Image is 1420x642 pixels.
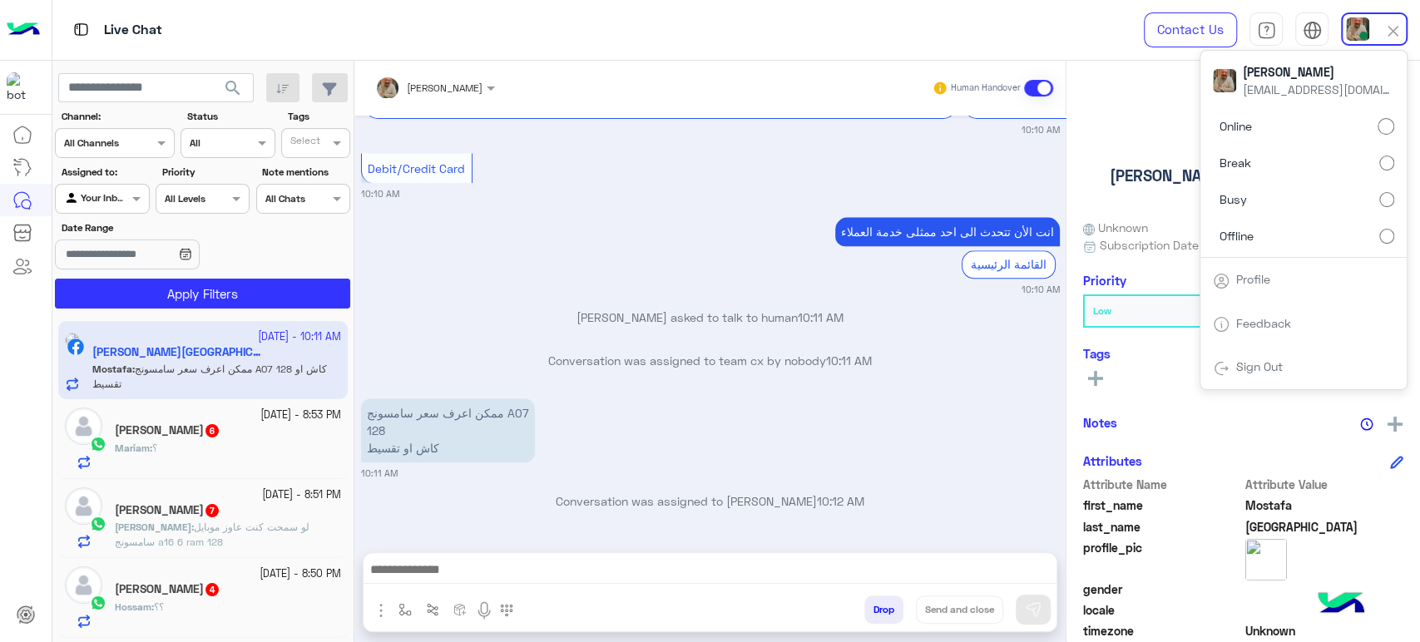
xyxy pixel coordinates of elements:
span: Mostafa [1245,496,1404,514]
label: Channel: [62,109,173,124]
img: close [1383,22,1403,41]
span: timezone [1083,622,1242,640]
img: send attachment [371,600,391,620]
label: Date Range [62,220,248,235]
label: Priority [162,165,248,180]
img: select flow [398,603,412,616]
img: defaultAdmin.png [65,407,102,445]
span: 10:12 AM [817,494,864,508]
a: Contact Us [1144,12,1237,47]
img: make a call [500,604,513,617]
span: gender [1083,580,1242,598]
img: send message [1025,601,1041,618]
small: 10:10 AM [361,187,399,200]
img: WhatsApp [90,516,106,532]
span: ؟ [152,442,157,454]
small: [DATE] - 8:50 PM [260,566,341,582]
span: 4 [205,583,219,596]
img: defaultAdmin.png [65,566,102,604]
span: لو سمحت كنت عاوز موبايل سامسونج a16 6 ram 128 [115,521,309,548]
div: القائمة الرئيسية [962,250,1056,278]
span: 10:11 AM [826,353,872,368]
span: first_name [1083,496,1242,514]
span: Attribute Value [1245,476,1404,493]
span: Unknown [1245,622,1404,640]
img: tab [1213,273,1230,289]
h5: AHMED ADEL [115,503,220,517]
span: null [1245,580,1404,598]
button: select flow [392,595,419,623]
span: Salem [1245,518,1404,536]
img: create order [453,603,467,616]
span: locale [1083,601,1242,619]
span: [EMAIL_ADDRESS][DOMAIN_NAME] [1243,81,1393,98]
img: userImage [1213,69,1236,92]
span: ؟؟ [154,600,164,613]
button: Send and close [916,595,1003,624]
img: picture [1245,539,1287,580]
input: Busy [1379,192,1394,207]
span: 6 [205,424,219,437]
label: Status [187,109,273,124]
p: Conversation was assigned to [PERSON_NAME] [361,492,1060,510]
b: : [115,442,152,454]
img: 1403182699927242 [7,72,37,102]
span: Unknown [1083,219,1148,236]
button: Apply Filters [55,279,350,309]
a: Feedback [1236,316,1291,330]
h5: [PERSON_NAME][GEOGRAPHIC_DATA] [1110,166,1378,185]
h6: Tags [1083,346,1403,361]
span: Busy [1220,190,1247,208]
span: 7 [205,504,219,517]
img: tab [1213,316,1230,333]
label: Tags [288,109,349,124]
span: Break [1220,154,1251,171]
span: 10:11 AM [798,310,844,324]
p: Live Chat [104,19,162,42]
img: defaultAdmin.png [65,487,102,525]
img: Trigger scenario [426,603,439,616]
small: 10:10 AM [1022,123,1060,136]
a: Profile [1236,272,1270,286]
a: tab [1249,12,1283,47]
span: Debit/Credit Card [368,161,465,175]
small: 10:10 AM [1022,283,1060,296]
img: WhatsApp [90,595,106,611]
h6: Priority [1083,273,1126,288]
b: : [115,521,194,533]
span: null [1245,601,1404,619]
label: Note mentions [262,165,348,180]
p: [PERSON_NAME] asked to talk to human [361,309,1060,326]
img: send voice note [474,600,494,620]
img: add [1388,417,1403,432]
b: : [115,600,154,613]
span: Hossam [115,600,151,613]
button: search [213,73,254,109]
small: [DATE] - 8:51 PM [262,487,341,503]
small: Human Handover [951,81,1021,95]
button: Trigger scenario [419,595,447,623]
a: Sign Out [1236,359,1283,373]
h6: Attributes [1083,453,1142,468]
span: [PERSON_NAME] [407,81,482,94]
img: notes [1360,417,1373,431]
span: Attribute Name [1083,476,1242,493]
span: profile_pic [1083,539,1242,577]
span: search [223,78,243,98]
h5: Mariam Alshafeeeee [115,423,220,437]
button: Drop [864,595,903,624]
img: hulul-logo.png [1312,575,1370,634]
span: Online [1220,117,1252,135]
img: tab [1257,21,1276,40]
span: Mariam [115,442,150,454]
p: Conversation was assigned to team cx by nobody [361,352,1060,369]
h5: Hossam Mostafa [115,582,220,596]
span: Subscription Date : [DATE] [1100,236,1244,254]
img: tab [71,19,92,40]
img: Logo [7,12,40,47]
input: Online [1378,118,1394,135]
img: tab [1303,21,1322,40]
span: [PERSON_NAME] [1243,63,1393,81]
button: create order [447,595,474,623]
img: WhatsApp [90,436,106,452]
